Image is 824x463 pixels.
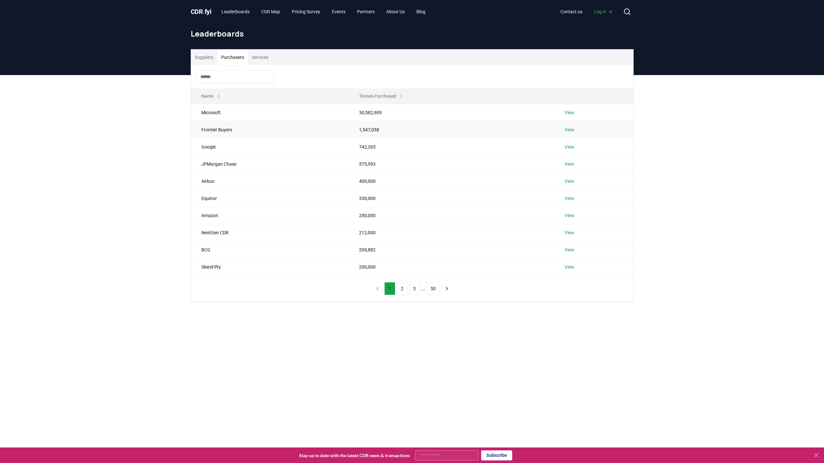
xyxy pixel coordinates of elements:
td: Airbus [191,172,349,190]
a: View [565,161,574,167]
button: 2 [397,282,408,295]
td: Microsoft [191,104,349,121]
td: Equinor [191,190,349,207]
button: Purchasers [217,50,248,65]
a: About Us [381,6,410,17]
a: View [565,109,574,116]
button: Name [196,90,226,103]
a: Pricing Survey [287,6,325,17]
li: ... [421,285,425,292]
button: 1 [384,282,395,295]
a: CDR.fyi [191,7,211,16]
td: 209,882 [349,241,554,258]
td: 200,000 [349,258,554,275]
a: Leaderboards [216,6,255,17]
span: CDR fyi [191,8,211,16]
td: Google [191,138,349,155]
nav: Main [555,6,618,17]
td: 1,547,058 [349,121,554,138]
button: 3 [409,282,420,295]
h1: Leaderboards [191,28,634,39]
td: 212,000 [349,224,554,241]
td: 330,000 [349,190,554,207]
a: View [565,264,574,270]
td: 742,265 [349,138,554,155]
button: Suppliers [191,50,217,65]
span: Log in [594,8,613,15]
button: Services [248,50,272,65]
td: 30,582,909 [349,104,554,121]
a: Events [327,6,351,17]
a: View [565,247,574,253]
a: View [565,127,574,133]
a: CDR Map [256,6,285,17]
td: 250,000 [349,207,554,224]
a: View [565,195,574,202]
td: NextGen CDR [191,224,349,241]
a: View [565,212,574,219]
td: Frontier Buyers [191,121,349,138]
nav: Main [216,6,431,17]
a: Partners [352,6,380,17]
td: BCG [191,241,349,258]
a: View [565,229,574,236]
a: View [565,144,574,150]
td: 400,000 [349,172,554,190]
a: Contact us [555,6,588,17]
td: 575,593 [349,155,554,172]
td: JPMorgan Chase [191,155,349,172]
button: 50 [426,282,440,295]
td: Amazon [191,207,349,224]
td: SkiesFifty [191,258,349,275]
button: Tonnes Purchased [354,90,409,103]
button: next page [441,282,452,295]
a: View [565,178,574,184]
span: . [203,8,205,16]
a: Blog [411,6,431,17]
a: Log in [589,6,618,17]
